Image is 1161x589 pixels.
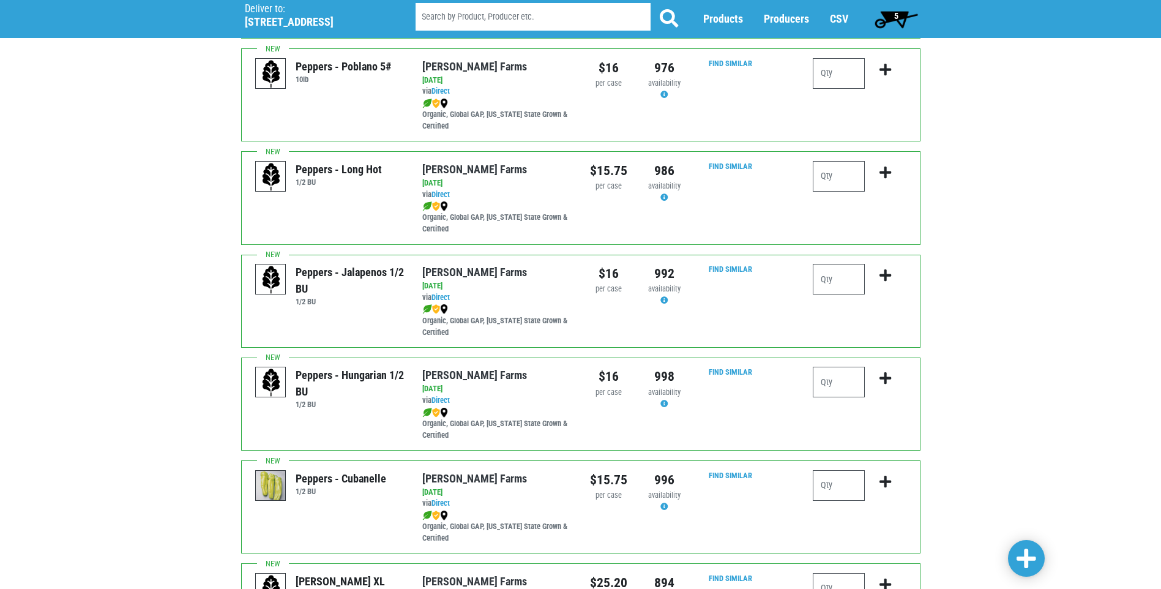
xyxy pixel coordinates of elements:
[440,201,448,211] img: map_marker-0e94453035b3232a4d21701695807de9.png
[648,490,681,500] span: availability
[422,511,432,520] img: leaf-e5c59151409436ccce96b2ca1b28e03c.png
[256,471,286,501] img: thumbnail-0a21d7569dbf8d3013673048c6385dc6.png
[422,509,571,544] div: Organic, Global GAP, [US_STATE] State Grown & Certified
[440,304,448,314] img: map_marker-0e94453035b3232a4d21701695807de9.png
[813,161,865,192] input: Qty
[431,293,450,302] a: Direct
[256,480,286,490] a: Peppers - Cubanelle
[296,367,404,400] div: Peppers - Hungarian 1/2 BU
[646,470,683,490] div: 996
[422,201,432,211] img: leaf-e5c59151409436ccce96b2ca1b28e03c.png
[709,59,752,68] a: Find Similar
[431,190,450,199] a: Direct
[296,487,386,496] h6: 1/2 BU
[296,400,404,409] h6: 1/2 BU
[646,58,683,78] div: 976
[422,178,571,189] div: [DATE]
[296,178,382,187] h6: 1/2 BU
[709,162,752,171] a: Find Similar
[590,58,627,78] div: $16
[703,13,743,26] a: Products
[422,408,432,418] img: leaf-e5c59151409436ccce96b2ca1b28e03c.png
[648,284,681,293] span: availability
[296,470,386,487] div: Peppers - Cubanelle
[813,367,865,397] input: Qty
[432,304,440,314] img: safety-e55c860ca8c00a9c171001a62a92dabd.png
[440,511,448,520] img: map_marker-0e94453035b3232a4d21701695807de9.png
[440,99,448,108] img: map_marker-0e94453035b3232a4d21701695807de9.png
[646,367,683,386] div: 998
[296,161,382,178] div: Peppers - Long Hot
[648,78,681,88] span: availability
[590,161,627,181] div: $15.75
[709,264,752,274] a: Find Similar
[646,161,683,181] div: 986
[422,75,571,86] div: [DATE]
[256,264,286,295] img: placeholder-variety-43d6402dacf2d531de610a020419775a.svg
[422,383,571,395] div: [DATE]
[422,99,432,108] img: leaf-e5c59151409436ccce96b2ca1b28e03c.png
[416,4,651,31] input: Search by Product, Producer etc.
[422,60,527,73] a: [PERSON_NAME] Farms
[245,3,384,15] p: Deliver to:
[709,471,752,480] a: Find Similar
[590,490,627,501] div: per case
[422,304,432,314] img: leaf-e5c59151409436ccce96b2ca1b28e03c.png
[440,408,448,418] img: map_marker-0e94453035b3232a4d21701695807de9.png
[432,511,440,520] img: safety-e55c860ca8c00a9c171001a62a92dabd.png
[296,264,404,297] div: Peppers - Jalapenos 1/2 BU
[432,201,440,211] img: safety-e55c860ca8c00a9c171001a62a92dabd.png
[590,264,627,283] div: $16
[422,395,571,407] div: via
[422,280,571,292] div: [DATE]
[422,97,571,132] div: Organic, Global GAP, [US_STATE] State Grown & Certified
[422,407,571,441] div: Organic, Global GAP, [US_STATE] State Grown & Certified
[813,470,865,501] input: Qty
[590,181,627,192] div: per case
[813,58,865,89] input: Qty
[813,264,865,294] input: Qty
[764,13,809,26] a: Producers
[422,472,527,485] a: [PERSON_NAME] Farms
[245,15,384,29] h5: [STREET_ADDRESS]
[590,78,627,89] div: per case
[422,498,571,509] div: via
[422,189,571,201] div: via
[432,99,440,108] img: safety-e55c860ca8c00a9c171001a62a92dabd.png
[296,297,404,306] h6: 1/2 BU
[431,86,450,96] a: Direct
[431,498,450,508] a: Direct
[422,487,571,498] div: [DATE]
[432,408,440,418] img: safety-e55c860ca8c00a9c171001a62a92dabd.png
[646,264,683,283] div: 992
[422,304,571,339] div: Organic, Global GAP, [US_STATE] State Grown & Certified
[296,75,392,84] h6: 10lb
[422,575,527,588] a: [PERSON_NAME] Farms
[590,387,627,399] div: per case
[256,367,286,398] img: placeholder-variety-43d6402dacf2d531de610a020419775a.svg
[590,470,627,490] div: $15.75
[422,86,571,97] div: via
[422,201,571,236] div: Organic, Global GAP, [US_STATE] State Grown & Certified
[894,11,898,21] span: 5
[709,574,752,583] a: Find Similar
[590,283,627,295] div: per case
[296,58,392,75] div: Peppers - Poblano 5#
[648,388,681,397] span: availability
[869,7,924,31] a: 5
[709,367,752,377] a: Find Similar
[256,162,286,192] img: placeholder-variety-43d6402dacf2d531de610a020419775a.svg
[256,59,286,89] img: placeholder-variety-43d6402dacf2d531de610a020419775a.svg
[422,369,527,381] a: [PERSON_NAME] Farms
[590,367,627,386] div: $16
[648,181,681,190] span: availability
[422,266,527,279] a: [PERSON_NAME] Farms
[422,292,571,304] div: via
[431,396,450,405] a: Direct
[830,13,848,26] a: CSV
[422,163,527,176] a: [PERSON_NAME] Farms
